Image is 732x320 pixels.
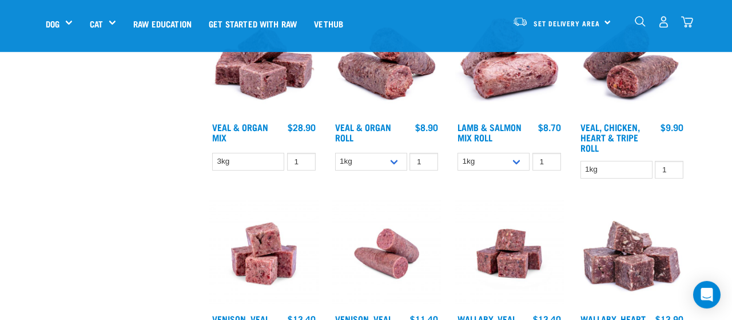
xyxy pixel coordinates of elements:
div: $8.90 [415,122,438,132]
div: $8.70 [538,122,561,132]
a: Lamb & Salmon Mix Roll [457,124,522,140]
img: user.png [658,16,670,28]
img: home-icon-1@2x.png [635,16,646,27]
a: Raw Education [125,1,200,46]
a: Cat [90,17,103,30]
img: Veal Organ Mix Roll 01 [332,7,441,117]
a: Dog [46,17,59,30]
img: 1158 Veal Organ Mix 01 [209,7,319,117]
img: van-moving.png [512,17,528,27]
a: Get started with Raw [200,1,305,46]
img: 1263 Chicken Organ Roll 02 [578,7,687,117]
a: Vethub [305,1,352,46]
img: home-icon@2x.png [681,16,693,28]
img: Venison Veal Salmon Tripe 1651 [332,199,441,309]
input: 1 [287,153,316,171]
a: Veal & Organ Roll [335,124,391,140]
input: 1 [655,161,683,179]
a: Veal, Chicken, Heart & Tripe Roll [580,124,640,150]
input: 1 [532,153,561,171]
img: Venison Veal Salmon Tripe 1621 [209,199,319,309]
span: Set Delivery Area [534,21,600,25]
a: Veal & Organ Mix [212,124,268,140]
input: 1 [409,153,438,171]
div: $9.90 [661,122,683,132]
img: 1174 Wallaby Heart Tripe Mix 01 [578,199,687,309]
div: Open Intercom Messenger [693,281,721,309]
div: $28.90 [288,122,316,132]
img: Wallaby Veal Salmon Tripe 1642 [455,199,564,309]
img: 1261 Lamb Salmon Roll 01 [455,7,564,117]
